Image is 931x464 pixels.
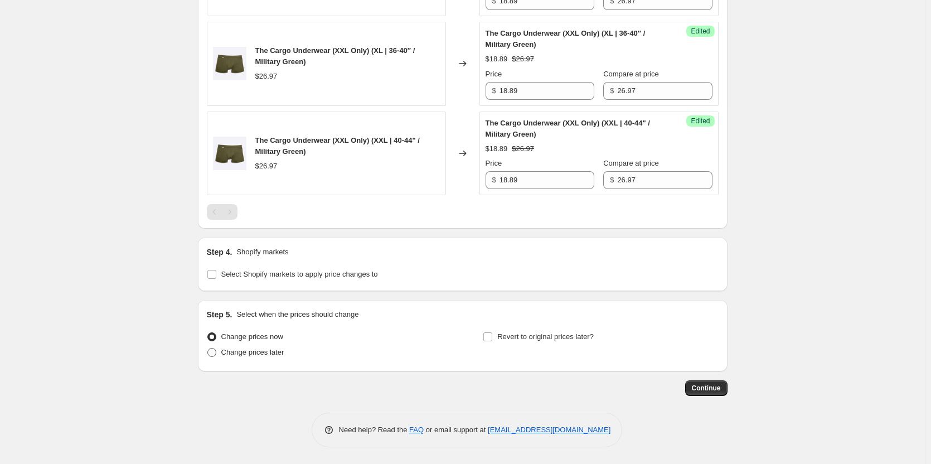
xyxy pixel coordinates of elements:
div: $26.97 [255,71,278,82]
p: Shopify markets [236,246,288,258]
span: The Cargo Underwear (XXL Only) (XL | 36-40″ / Military Green) [486,29,646,49]
span: $ [610,176,614,184]
span: The Cargo Underwear (XXL Only) (XL | 36-40″ / Military Green) [255,46,415,66]
span: Price [486,159,502,167]
a: FAQ [409,426,424,434]
span: Compare at price [603,159,659,167]
img: CargoUnderwear_80x.jpg [213,137,246,170]
span: Change prices later [221,348,284,356]
strike: $26.97 [512,143,534,154]
h2: Step 4. [207,246,232,258]
img: CargoUnderwear_80x.jpg [213,47,246,80]
div: $18.89 [486,54,508,65]
span: Price [486,70,502,78]
nav: Pagination [207,204,237,220]
a: [EMAIL_ADDRESS][DOMAIN_NAME] [488,426,610,434]
span: $ [492,86,496,95]
span: The Cargo Underwear (XXL Only) (XXL | 40-44" / Military Green) [486,119,650,138]
span: Edited [691,27,710,36]
p: Select when the prices should change [236,309,358,320]
strike: $26.97 [512,54,534,65]
span: $ [610,86,614,95]
div: $18.89 [486,143,508,154]
span: Need help? Read the [339,426,410,434]
div: $26.97 [255,161,278,172]
span: Continue [692,384,721,393]
span: Compare at price [603,70,659,78]
span: Edited [691,117,710,125]
span: $ [492,176,496,184]
h2: Step 5. [207,309,232,320]
span: or email support at [424,426,488,434]
span: Change prices now [221,332,283,341]
span: Revert to original prices later? [497,332,594,341]
button: Continue [685,380,728,396]
span: Select Shopify markets to apply price changes to [221,270,378,278]
span: The Cargo Underwear (XXL Only) (XXL | 40-44" / Military Green) [255,136,420,156]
